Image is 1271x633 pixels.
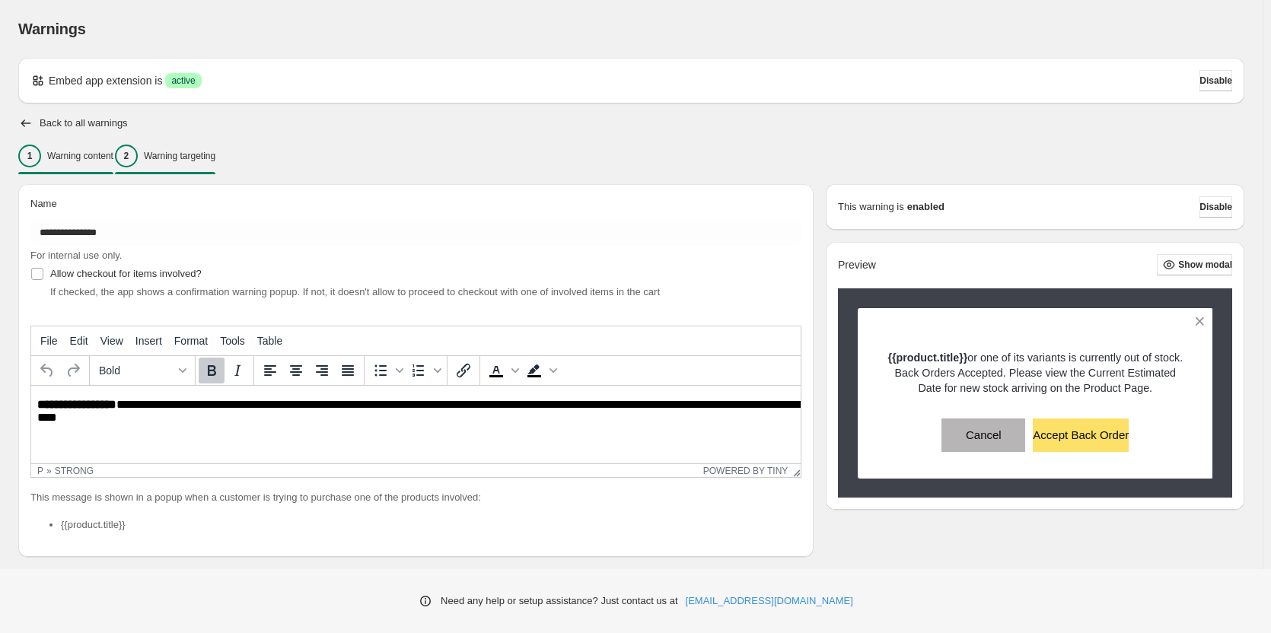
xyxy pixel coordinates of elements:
span: Format [174,335,208,347]
div: » [46,466,52,476]
span: Bold [99,364,174,377]
button: Italic [225,358,250,383]
button: Align right [309,358,335,383]
span: Disable [1199,75,1232,87]
button: Cancel [941,418,1025,452]
div: strong [55,466,94,476]
span: Tools [220,335,245,347]
div: 2 [115,145,138,167]
span: Disable [1199,201,1232,213]
button: 1Warning content [18,140,113,172]
h2: Back to all warnings [40,117,128,129]
button: Align left [257,358,283,383]
span: If checked, the app shows a confirmation warning popup. If not, it doesn't allow to proceed to ch... [50,286,660,297]
div: Text color [483,358,521,383]
a: Powered by Tiny [703,466,788,476]
span: File [40,335,58,347]
button: Disable [1199,196,1232,218]
div: p [37,466,43,476]
span: Warnings [18,21,86,37]
button: 2Warning targeting [115,140,215,172]
div: Numbered list [406,358,444,383]
button: Disable [1199,70,1232,91]
strong: enabled [907,199,944,215]
button: Justify [335,358,361,383]
span: View [100,335,123,347]
button: Bold [199,358,225,383]
button: Show modal [1157,254,1232,275]
p: or one of its variants is currently out of stock. Back Orders Accepted. Please view the Current E... [884,350,1187,396]
li: {{product.title}} [61,517,801,533]
div: 1 [18,145,41,167]
button: Insert/edit link [451,358,476,383]
span: Table [257,335,282,347]
button: Formats [93,358,192,383]
button: Align center [283,358,309,383]
span: Name [30,198,57,209]
div: Bullet list [368,358,406,383]
button: Redo [60,358,86,383]
span: Allow checkout for items involved? [50,268,202,279]
a: [EMAIL_ADDRESS][DOMAIN_NAME] [686,593,853,609]
iframe: Rich Text Area [31,386,801,463]
span: For internal use only. [30,250,122,261]
span: active [171,75,195,87]
p: This warning is [838,199,904,215]
span: Edit [70,335,88,347]
button: Accept Back Order [1033,418,1129,452]
div: Background color [521,358,559,383]
p: Embed app extension is [49,73,162,88]
strong: {{product.title}} [887,351,967,364]
h2: Preview [838,259,876,272]
span: Insert [135,335,162,347]
p: Warning targeting [144,150,215,162]
span: Show modal [1178,259,1232,271]
p: Warning content [47,150,113,162]
button: Undo [34,358,60,383]
div: Resize [788,464,801,477]
p: This message is shown in a popup when a customer is trying to purchase one of the products involved: [30,490,801,505]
